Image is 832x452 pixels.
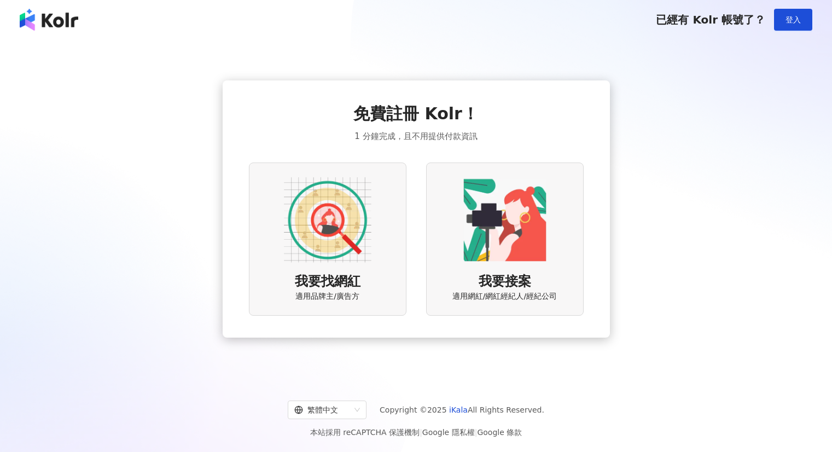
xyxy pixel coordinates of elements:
span: 適用品牌主/廣告方 [295,291,359,302]
span: | [475,428,478,437]
img: AD identity option [284,176,371,264]
span: 免費註冊 Kolr！ [353,102,479,125]
img: logo [20,9,78,31]
span: 1 分鐘完成，且不用提供付款資訊 [354,130,477,143]
a: Google 條款 [477,428,522,437]
div: 繁體中文 [294,401,350,419]
a: iKala [449,405,468,414]
span: 我要接案 [479,273,531,291]
span: 適用網紅/網紅經紀人/經紀公司 [452,291,557,302]
a: Google 隱私權 [422,428,475,437]
button: 登入 [774,9,812,31]
span: 我要找網紅 [295,273,360,291]
span: 本站採用 reCAPTCHA 保護機制 [310,426,522,439]
span: | [420,428,422,437]
span: 登入 [786,15,801,24]
span: Copyright © 2025 All Rights Reserved. [380,403,544,416]
span: 已經有 Kolr 帳號了？ [656,13,765,26]
img: KOL identity option [461,176,549,264]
